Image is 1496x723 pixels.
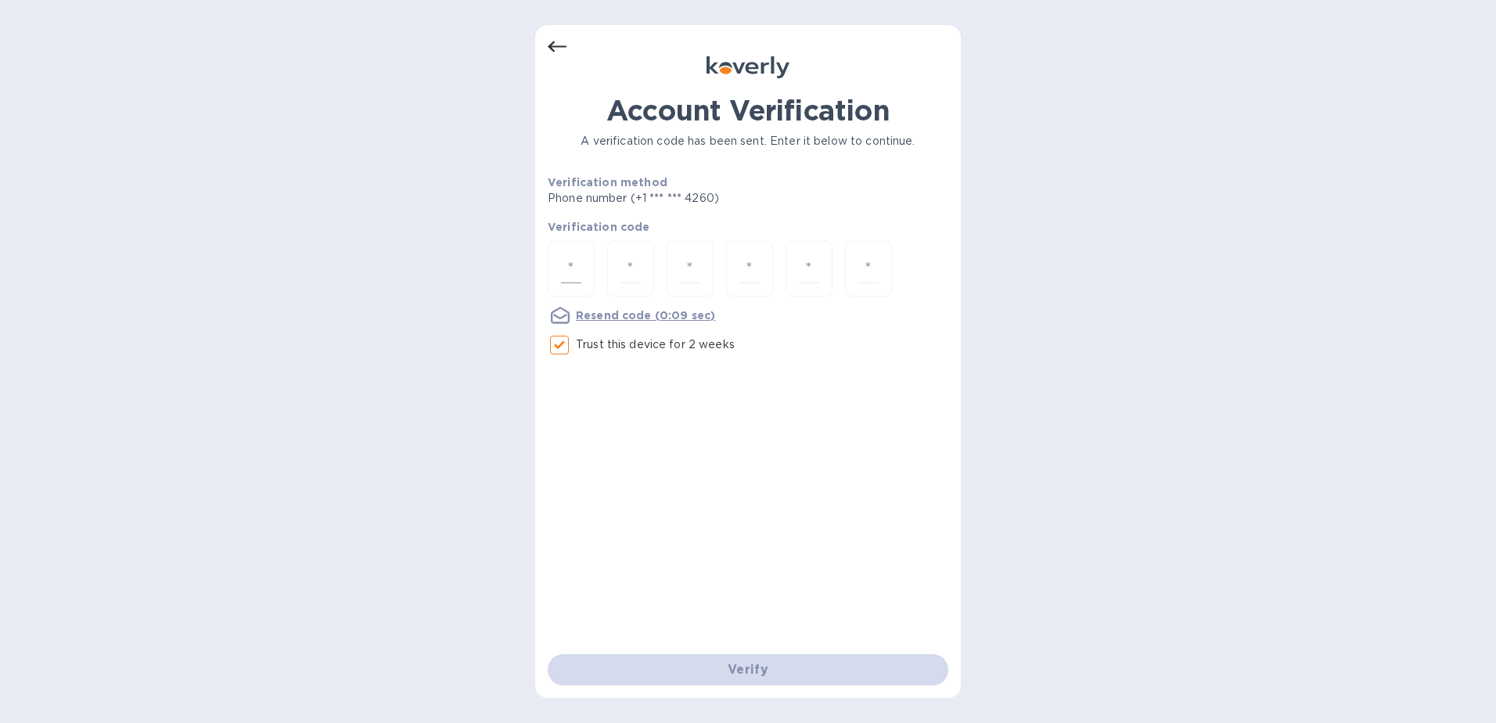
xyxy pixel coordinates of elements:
[548,219,948,235] p: Verification code
[548,176,667,189] b: Verification method
[548,133,948,149] p: A verification code has been sent. Enter it below to continue.
[576,336,735,353] p: Trust this device for 2 weeks
[548,94,948,127] h1: Account Verification
[576,309,715,322] u: Resend code (0:09 sec)
[548,190,839,207] p: Phone number (+1 *** *** 4260)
